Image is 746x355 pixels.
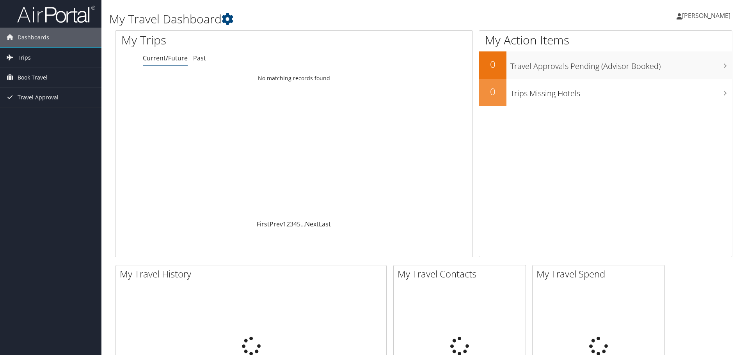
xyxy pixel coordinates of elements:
a: 1 [283,220,286,228]
a: 0Travel Approvals Pending (Advisor Booked) [479,51,732,79]
h2: My Travel History [120,267,386,281]
a: 0Trips Missing Hotels [479,79,732,106]
h3: Travel Approvals Pending (Advisor Booked) [510,57,732,72]
h2: 0 [479,85,506,98]
a: Last [319,220,331,228]
h2: My Travel Spend [536,267,664,281]
span: … [300,220,305,228]
td: No matching records found [115,71,472,85]
a: [PERSON_NAME] [677,4,738,27]
a: First [257,220,270,228]
span: [PERSON_NAME] [682,11,730,20]
img: airportal-logo.png [17,5,95,23]
a: Past [193,54,206,62]
a: 5 [297,220,300,228]
span: Book Travel [18,68,48,87]
span: Trips [18,48,31,67]
a: Prev [270,220,283,228]
a: 3 [290,220,293,228]
h2: 0 [479,58,506,71]
a: 2 [286,220,290,228]
h1: My Action Items [479,32,732,48]
a: Current/Future [143,54,188,62]
h3: Trips Missing Hotels [510,84,732,99]
a: Next [305,220,319,228]
a: 4 [293,220,297,228]
h2: My Travel Contacts [398,267,526,281]
h1: My Travel Dashboard [109,11,529,27]
span: Dashboards [18,28,49,47]
span: Travel Approval [18,88,59,107]
h1: My Trips [121,32,318,48]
